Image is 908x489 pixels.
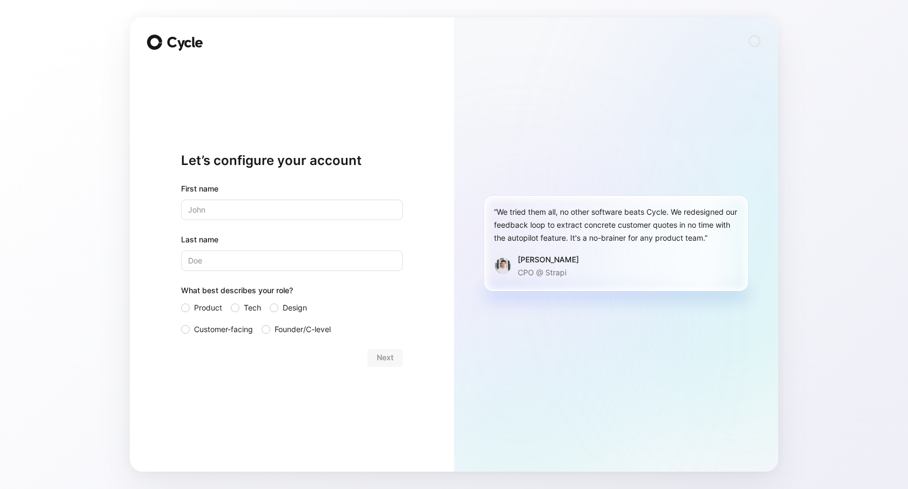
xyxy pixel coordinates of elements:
div: “We tried them all, no other software beats Cycle. We redesigned our feedback loop to extract con... [494,206,738,244]
span: Design [283,301,307,314]
label: Last name [181,233,403,246]
h1: Let’s configure your account [181,152,403,169]
p: CPO @ Strapi [518,266,579,279]
span: Product [194,301,222,314]
span: Tech [244,301,261,314]
input: Doe [181,250,403,271]
span: Customer-facing [194,323,253,336]
div: First name [181,182,403,195]
input: John [181,200,403,220]
span: Founder/C-level [275,323,331,336]
div: What best describes your role? [181,284,403,301]
div: [PERSON_NAME] [518,253,579,266]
